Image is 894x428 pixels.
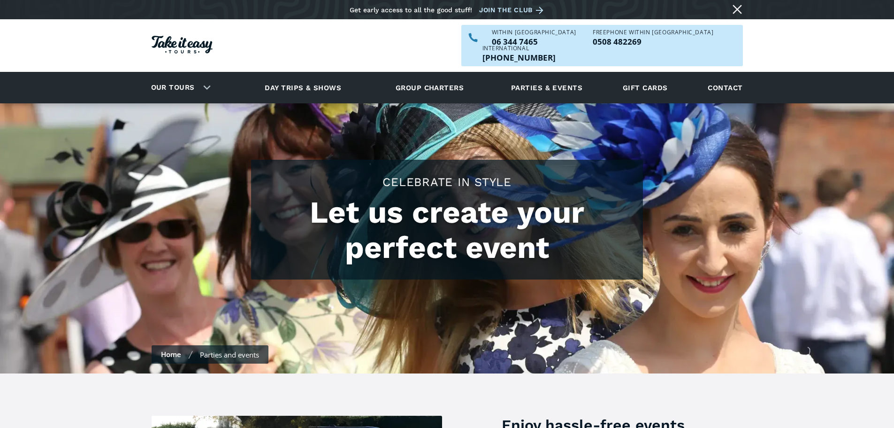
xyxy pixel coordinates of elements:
[492,30,576,35] div: WITHIN [GEOGRAPHIC_DATA]
[144,77,202,99] a: Our tours
[253,75,353,101] a: Day trips & shows
[593,38,713,46] p: 0508 482269
[492,38,576,46] p: 06 344 7465
[506,75,587,101] a: Parties & events
[384,75,475,101] a: Group charters
[730,2,745,17] a: Close message
[618,75,672,101] a: Gift cards
[140,75,218,101] div: Our tours
[152,345,268,364] nav: Breadcrumbs
[152,31,213,61] a: Homepage
[703,75,747,101] a: Contact
[492,38,576,46] a: Call us within NZ on 063447465
[482,54,556,62] a: Call us outside of NZ on +6463447465
[350,6,472,14] div: Get early access to all the good stuff!
[479,4,547,16] a: Join the club
[482,54,556,62] p: [PHONE_NUMBER]
[260,195,634,265] h1: Let us create your perfect event
[593,38,713,46] a: Call us freephone within NZ on 0508482269
[161,350,181,359] a: Home
[152,36,213,54] img: Take it easy Tours logo
[200,350,259,359] div: Parties and events
[482,46,556,51] div: International
[593,30,713,35] div: Freephone WITHIN [GEOGRAPHIC_DATA]
[260,174,634,190] h2: CELEBRATE IN STYLE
